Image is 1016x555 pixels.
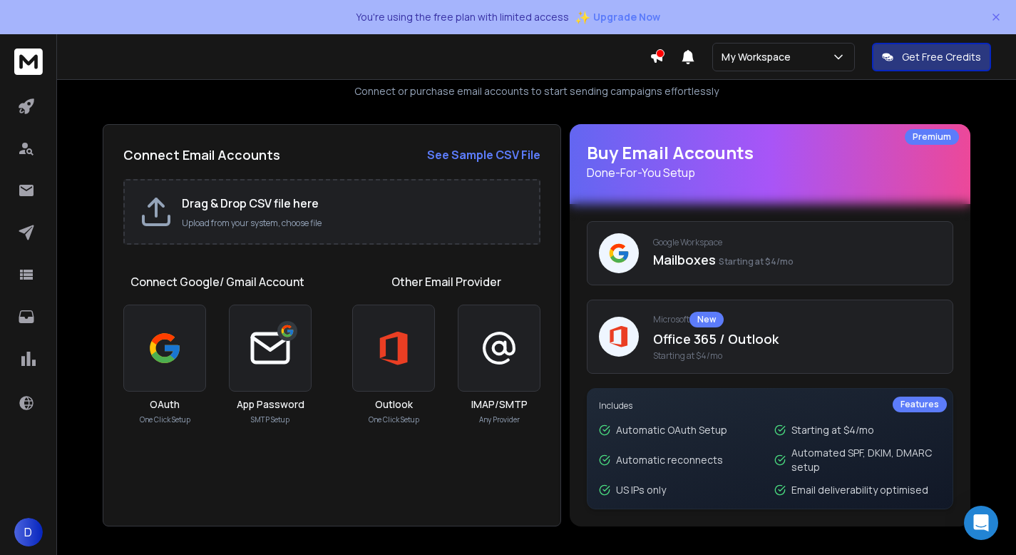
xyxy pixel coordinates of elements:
[964,506,998,540] div: Open Intercom Messenger
[237,397,304,412] h3: App Password
[356,10,569,24] p: You're using the free plan with limited access
[653,350,941,362] span: Starting at $4/mo
[14,518,43,546] button: D
[902,50,981,64] p: Get Free Credits
[653,250,941,270] p: Mailboxes
[123,145,280,165] h2: Connect Email Accounts
[182,195,525,212] h2: Drag & Drop CSV file here
[616,483,666,497] p: US IPs only
[587,141,953,181] h1: Buy Email Accounts
[182,218,525,229] p: Upload from your system, choose file
[471,397,528,412] h3: IMAP/SMTP
[905,129,959,145] div: Premium
[722,50,796,64] p: My Workspace
[130,273,304,290] h1: Connect Google/ Gmail Account
[140,414,190,425] p: One Click Setup
[427,146,540,163] a: See Sample CSV File
[653,329,941,349] p: Office 365 / Outlook
[616,423,727,437] p: Automatic OAuth Setup
[575,3,660,31] button: ✨Upgrade Now
[375,397,413,412] h3: Outlook
[391,273,501,290] h1: Other Email Provider
[719,255,794,268] span: Starting at $4/mo
[791,483,928,497] p: Email deliverability optimised
[479,414,520,425] p: Any Provider
[150,397,180,412] h3: OAuth
[369,414,419,425] p: One Click Setup
[599,400,941,412] p: Includes
[689,312,724,327] div: New
[791,423,874,437] p: Starting at $4/mo
[653,237,941,248] p: Google Workspace
[575,7,590,27] span: ✨
[593,10,660,24] span: Upgrade Now
[587,164,953,181] p: Done-For-You Setup
[791,446,941,474] p: Automated SPF, DKIM, DMARC setup
[251,414,289,425] p: SMTP Setup
[872,43,991,71] button: Get Free Credits
[354,84,719,98] p: Connect or purchase email accounts to start sending campaigns effortlessly
[616,453,723,467] p: Automatic reconnects
[893,397,947,412] div: Features
[427,147,540,163] strong: See Sample CSV File
[653,312,941,327] p: Microsoft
